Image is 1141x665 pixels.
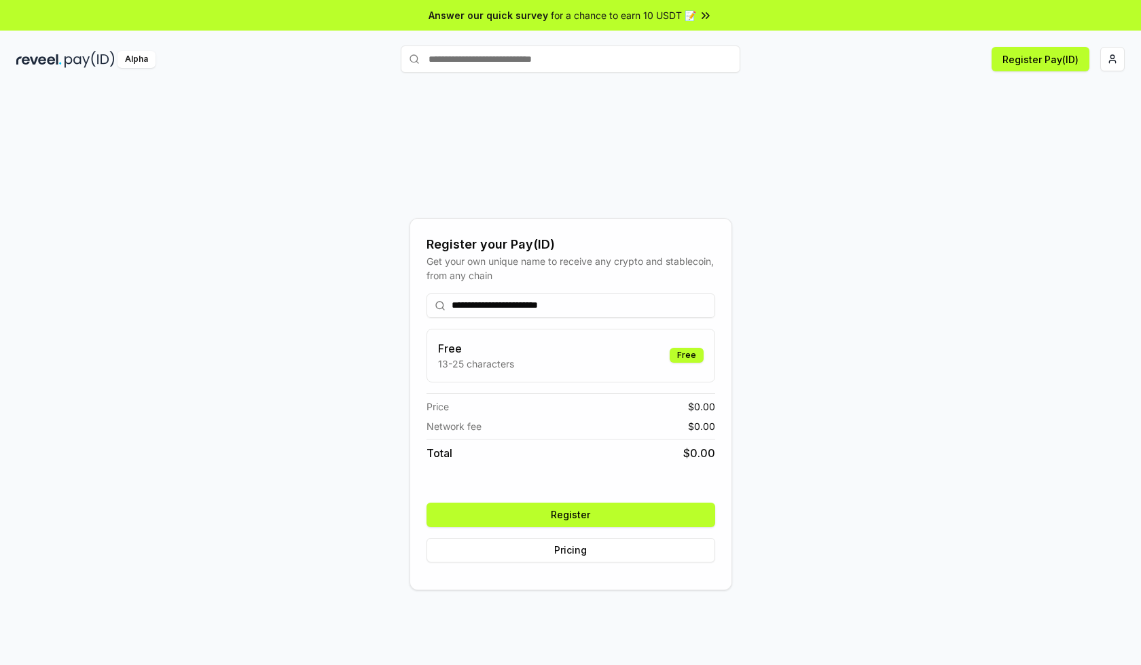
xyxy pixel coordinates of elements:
span: Total [427,445,452,461]
div: Get your own unique name to receive any crypto and stablecoin, from any chain [427,254,715,283]
img: pay_id [65,51,115,68]
span: for a chance to earn 10 USDT 📝 [551,8,696,22]
span: Network fee [427,419,482,433]
span: Answer our quick survey [429,8,548,22]
button: Pricing [427,538,715,562]
div: Alpha [117,51,156,68]
div: Register your Pay(ID) [427,235,715,254]
img: reveel_dark [16,51,62,68]
p: 13-25 characters [438,357,514,371]
button: Register [427,503,715,527]
div: Free [670,348,704,363]
button: Register Pay(ID) [992,47,1089,71]
h3: Free [438,340,514,357]
span: $ 0.00 [683,445,715,461]
span: Price [427,399,449,414]
span: $ 0.00 [688,399,715,414]
span: $ 0.00 [688,419,715,433]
